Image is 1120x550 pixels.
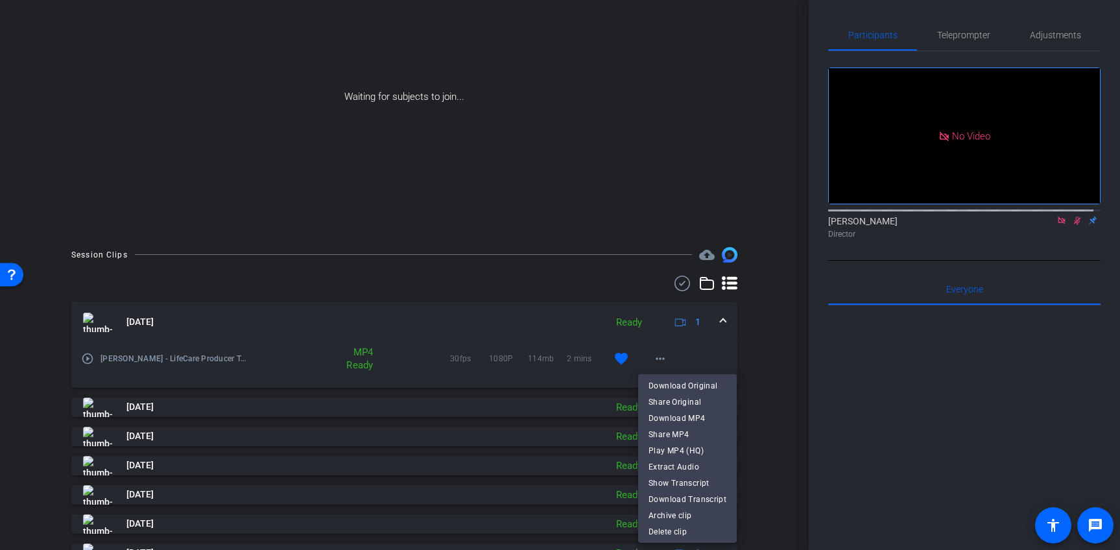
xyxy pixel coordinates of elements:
span: Play MP4 (HQ) [649,443,726,459]
span: Download MP4 [649,411,726,426]
span: Show Transcript [649,475,726,491]
span: Extract Audio [649,459,726,475]
span: Download Transcript [649,492,726,507]
span: Download Original [649,378,726,394]
span: Delete clip [649,524,726,540]
span: Archive clip [649,508,726,523]
span: Share Original [649,394,726,410]
span: Share MP4 [649,427,726,442]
